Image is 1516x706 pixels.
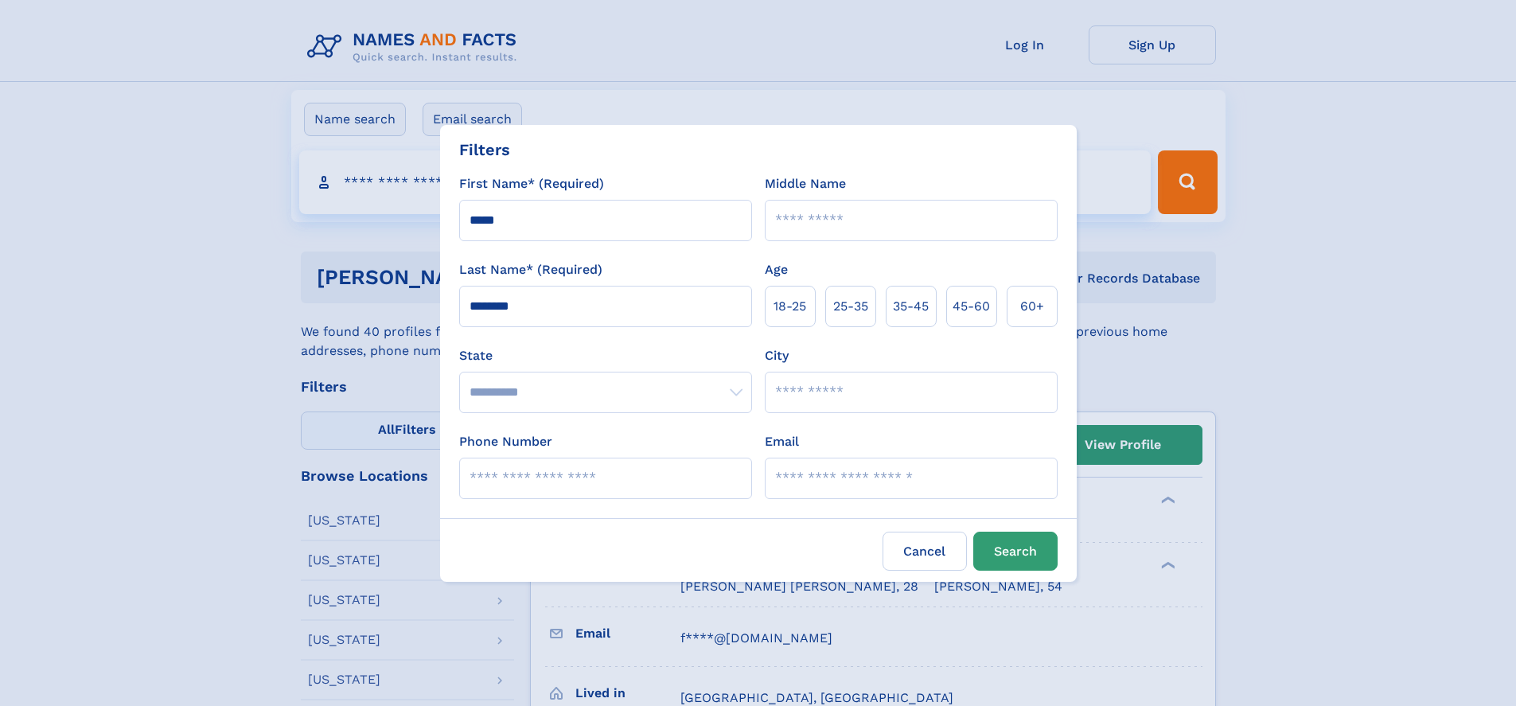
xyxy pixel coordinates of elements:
[459,174,604,193] label: First Name* (Required)
[973,532,1058,571] button: Search
[765,174,846,193] label: Middle Name
[459,260,602,279] label: Last Name* (Required)
[459,432,552,451] label: Phone Number
[833,297,868,316] span: 25‑35
[1020,297,1044,316] span: 60+
[765,260,788,279] label: Age
[459,138,510,162] div: Filters
[459,346,752,365] label: State
[883,532,967,571] label: Cancel
[953,297,990,316] span: 45‑60
[765,432,799,451] label: Email
[774,297,806,316] span: 18‑25
[893,297,929,316] span: 35‑45
[765,346,789,365] label: City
